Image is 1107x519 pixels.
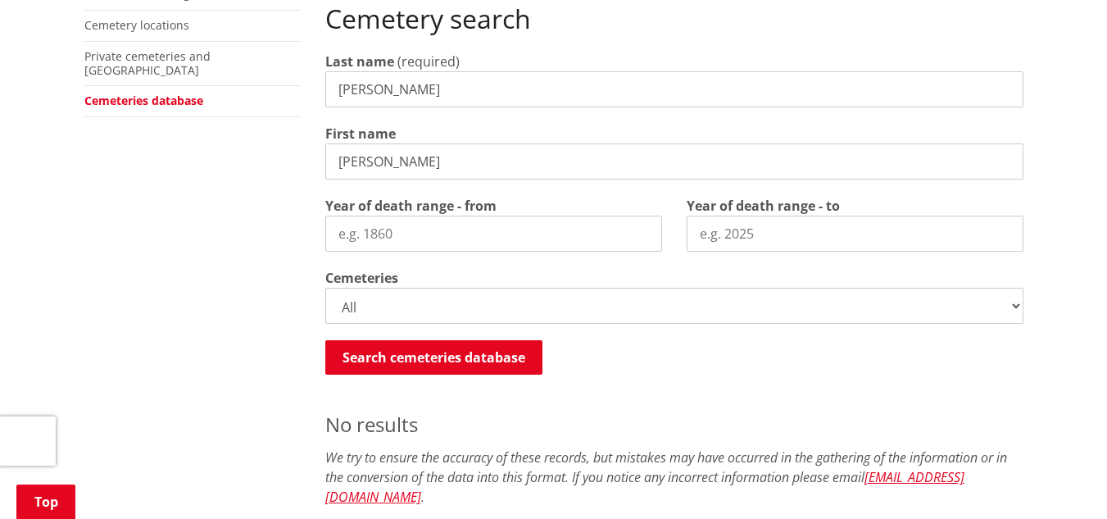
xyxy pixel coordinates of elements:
[325,468,964,506] a: [EMAIL_ADDRESS][DOMAIN_NAME]
[325,196,497,216] label: Year of death range - from
[325,340,542,375] button: Search cemeteries database
[84,93,203,108] a: Cemeteries database
[84,48,211,78] a: Private cemeteries and [GEOGRAPHIC_DATA]
[1032,450,1091,509] iframe: Messenger Launcher
[325,410,1023,439] p: No results
[687,216,1023,252] input: e.g. 2025
[325,143,1023,180] input: e.g. John
[325,71,1023,107] input: e.g. Smith
[325,268,398,288] label: Cemeteries
[16,485,75,519] a: Top
[325,124,396,143] label: First name
[325,216,662,252] input: e.g. 1860
[325,3,1023,34] h2: Cemetery search
[397,52,460,71] span: (required)
[687,196,840,216] label: Year of death range - to
[325,52,394,71] label: Last name
[325,448,1007,506] em: We try to ensure the accuracy of these records, but mistakes may have occurred in the gathering o...
[84,17,189,33] a: Cemetery locations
